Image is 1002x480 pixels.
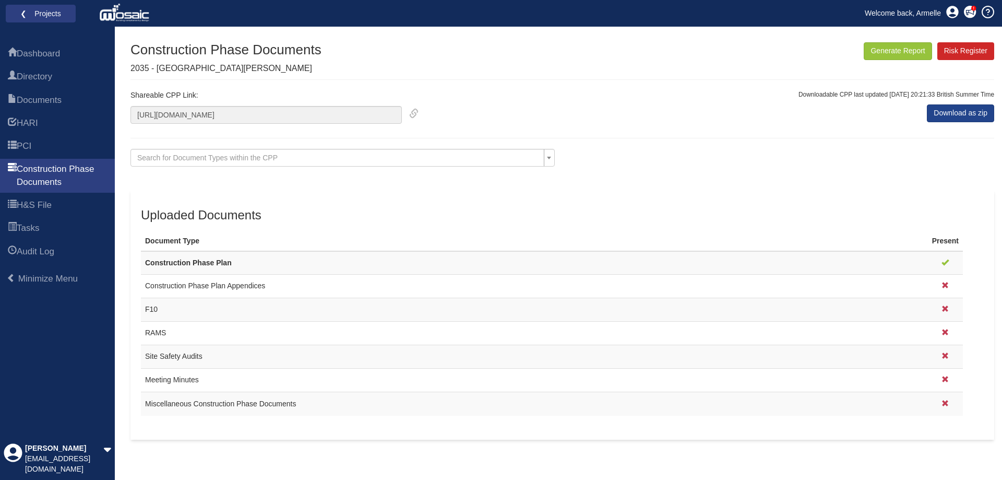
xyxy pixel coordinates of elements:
div: [EMAIL_ADDRESS][DOMAIN_NAME] [25,454,103,475]
span: Dashboard [17,48,60,60]
span: PCI [17,140,31,153]
div: Profile [4,443,22,475]
h3: Uploaded Documents [141,208,984,222]
span: Audit Log [8,246,17,259]
button: Generate Report [864,42,932,60]
span: Tasks [17,222,39,235]
span: H&S File [17,199,52,212]
a: Construction Phase Plan [145,259,232,267]
span: Tasks [8,223,17,235]
span: Construction Phase Documents [17,163,107,189]
span: H&S File [8,200,17,212]
div: [PERSON_NAME] [25,443,103,454]
div: Shareable CPP Link: [123,90,419,124]
span: Documents [17,94,62,107]
a: ❮ Projects [13,7,69,20]
span: Dashboard [8,48,17,61]
h1: Construction Phase Documents [130,42,321,57]
a: Welcome back, Armelle [857,5,949,21]
span: HARI [17,117,38,130]
span: Audit Log [17,245,54,258]
span: Documents [8,95,17,107]
p: Downloadable CPP last updated [DATE] 20:21:33 British Summer Time [798,90,994,99]
span: Minimize Menu [7,274,16,283]
th: Present [928,228,963,251]
span: Minimize Menu [18,274,78,284]
p: 2035 - [GEOGRAPHIC_DATA][PERSON_NAME] [130,63,321,75]
a: Risk Register [937,42,994,60]
th: Document Type [141,228,928,251]
span: PCI [8,141,17,153]
img: logo_white.png [99,3,152,24]
a: Download as zip [927,104,994,122]
span: Construction Phase Documents [8,163,17,189]
span: Directory [8,71,17,84]
span: HARI [8,118,17,130]
span: Search for Document Types within the CPP [137,154,278,162]
span: Directory [17,71,52,83]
